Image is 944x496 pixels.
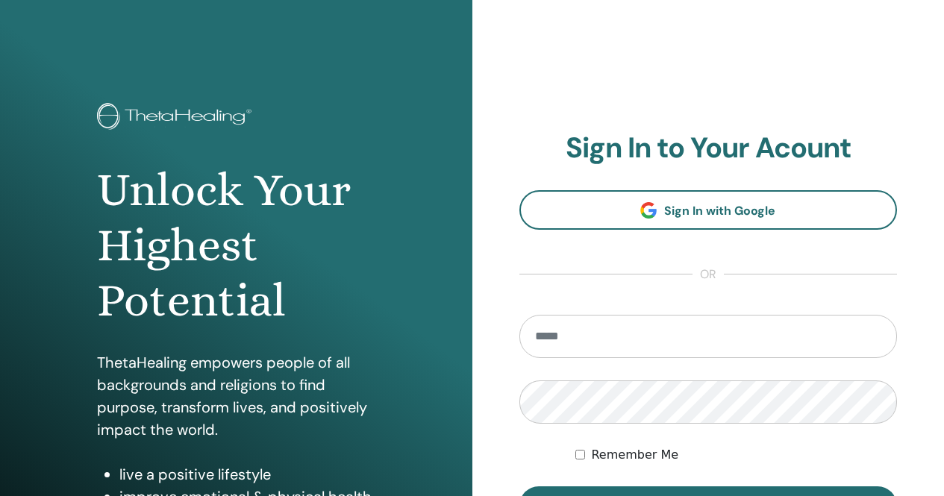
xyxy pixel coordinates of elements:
a: Sign In with Google [519,190,898,230]
p: ThetaHealing empowers people of all backgrounds and religions to find purpose, transform lives, a... [97,351,375,441]
span: or [693,266,724,283]
li: live a positive lifestyle [119,463,375,486]
h2: Sign In to Your Acount [519,131,898,166]
label: Remember Me [591,446,678,464]
div: Keep me authenticated indefinitely or until I manually logout [575,446,897,464]
h1: Unlock Your Highest Potential [97,163,375,329]
span: Sign In with Google [664,203,775,219]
